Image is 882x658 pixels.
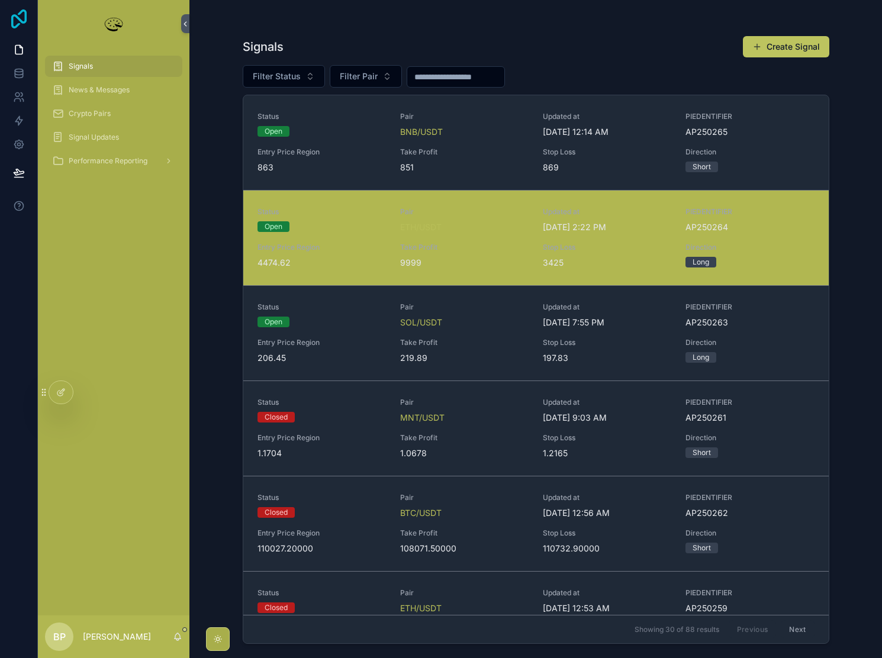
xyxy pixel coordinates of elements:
[257,433,386,443] span: Entry Price Region
[400,243,529,252] span: Take Profit
[543,302,671,312] span: Updated at
[543,147,671,157] span: Stop Loss
[685,507,814,519] span: AP250262
[340,70,378,82] span: Filter Pair
[543,528,671,538] span: Stop Loss
[69,133,119,142] span: Signal Updates
[257,112,386,121] span: Status
[543,257,671,269] span: 3425
[257,338,386,347] span: Entry Price Region
[543,398,671,407] span: Updated at
[38,47,189,187] div: scrollable content
[265,412,288,422] div: Closed
[400,126,443,138] span: BNB/USDT
[45,79,182,101] a: News & Messages
[543,112,671,121] span: Updated at
[243,476,829,571] a: StatusClosedPairBTC/USDTUpdated at[DATE] 12:56 AMPIEDENTIFIERAP250262Entry Price Region110027.200...
[257,207,386,217] span: Status
[400,412,445,424] a: MNT/USDT
[685,207,814,217] span: PIEDENTIFIER
[543,447,671,459] span: 1.2165
[53,630,66,644] span: BP
[257,257,386,269] span: 4474.62
[400,112,529,121] span: Pair
[543,543,671,554] span: 110732.90000
[69,62,93,71] span: Signals
[635,625,719,634] span: Showing 30 of 88 results
[257,588,386,598] span: Status
[543,162,671,173] span: 869
[45,127,182,148] a: Signal Updates
[243,38,284,55] h1: Signals
[543,207,671,217] span: Updated at
[243,65,325,88] button: Select Button
[45,56,182,77] a: Signals
[543,126,671,138] span: [DATE] 12:14 AM
[265,317,282,327] div: Open
[693,257,709,267] div: Long
[400,543,529,554] span: 108071.50000
[543,493,671,502] span: Updated at
[685,112,814,121] span: PIEDENTIFIER
[685,602,814,614] span: AP250259
[400,352,529,364] span: 219.89
[685,528,814,538] span: Direction
[685,412,814,424] span: AP250261
[685,588,814,598] span: PIEDENTIFIER
[45,150,182,172] a: Performance Reporting
[685,398,814,407] span: PIEDENTIFIER
[257,352,386,364] span: 206.45
[400,602,442,614] a: ETH/USDT
[400,588,529,598] span: Pair
[400,528,529,538] span: Take Profit
[265,221,282,232] div: Open
[685,126,814,138] span: AP250265
[243,95,829,190] a: StatusOpenPairBNB/USDTUpdated at[DATE] 12:14 AMPIEDENTIFIERAP250265Entry Price Region863Take Prof...
[693,162,711,172] div: Short
[243,190,829,285] a: StatusOpenPairETH/USDTUpdated at[DATE] 2:22 PMPIEDENTIFIERAP250264Entry Price Region4474.62Take P...
[400,162,529,173] span: 851
[400,317,442,328] span: SOL/USDT
[400,147,529,157] span: Take Profit
[257,528,386,538] span: Entry Price Region
[257,302,386,312] span: Status
[693,543,711,553] div: Short
[685,493,814,502] span: PIEDENTIFIER
[400,207,529,217] span: Pair
[543,602,671,614] span: [DATE] 12:53 AM
[243,380,829,476] a: StatusClosedPairMNT/USDTUpdated at[DATE] 9:03 AMPIEDENTIFIERAP250261Entry Price Region1.1704Take ...
[685,147,814,157] span: Direction
[685,338,814,347] span: Direction
[400,302,529,312] span: Pair
[265,507,288,518] div: Closed
[685,221,814,233] span: AP250264
[257,493,386,502] span: Status
[400,493,529,502] span: Pair
[400,433,529,443] span: Take Profit
[743,36,829,57] a: Create Signal
[400,398,529,407] span: Pair
[69,109,111,118] span: Crypto Pairs
[257,162,386,173] span: 863
[243,285,829,380] a: StatusOpenPairSOL/USDTUpdated at[DATE] 7:55 PMPIEDENTIFIERAP250263Entry Price Region206.45Take Pr...
[257,543,386,554] span: 110027.20000
[400,507,442,519] a: BTC/USDT
[543,412,671,424] span: [DATE] 9:03 AM
[685,317,814,328] span: AP250263
[543,507,671,519] span: [DATE] 12:56 AM
[265,602,288,613] div: Closed
[543,243,671,252] span: Stop Loss
[543,433,671,443] span: Stop Loss
[685,302,814,312] span: PIEDENTIFIER
[400,338,529,347] span: Take Profit
[400,447,529,459] span: 1.0678
[400,221,442,233] a: ETH/USDT
[543,221,671,233] span: [DATE] 2:22 PM
[400,257,529,269] span: 9999
[330,65,402,88] button: Select Button
[257,147,386,157] span: Entry Price Region
[69,156,147,166] span: Performance Reporting
[693,447,711,458] div: Short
